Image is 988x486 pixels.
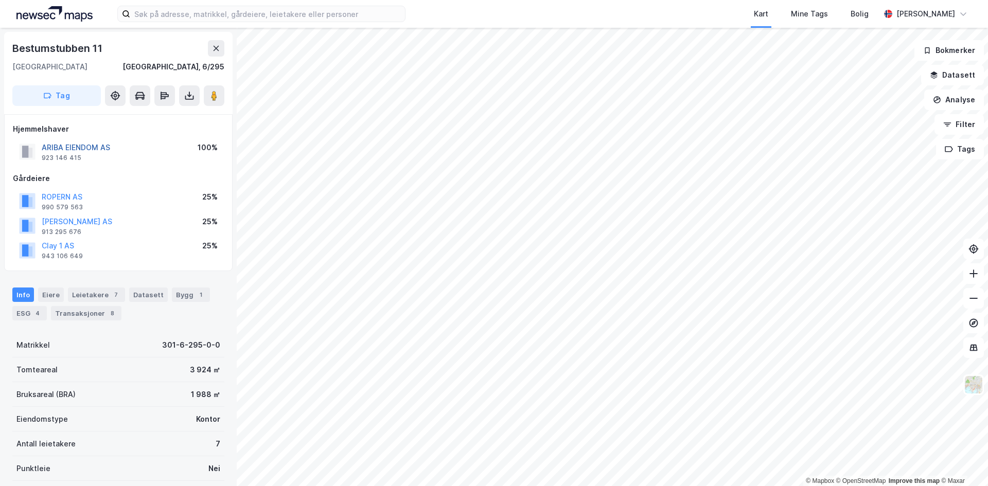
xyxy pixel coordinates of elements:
div: Nei [208,462,220,475]
div: 25% [202,215,218,228]
div: Kart [754,8,768,20]
div: Bruksareal (BRA) [16,388,76,401]
div: Punktleie [16,462,50,475]
button: Tag [12,85,101,106]
div: Transaksjoner [51,306,121,320]
button: Bokmerker [914,40,984,61]
div: Mine Tags [791,8,828,20]
div: Leietakere [68,287,125,302]
button: Datasett [921,65,984,85]
button: Tags [936,139,984,159]
div: [PERSON_NAME] [896,8,955,20]
div: 923 146 415 [42,154,81,162]
div: Eiendomstype [16,413,68,425]
img: logo.a4113a55bc3d86da70a041830d287a7e.svg [16,6,93,22]
div: 25% [202,240,218,252]
div: [GEOGRAPHIC_DATA] [12,61,87,73]
div: Antall leietakere [16,438,76,450]
input: Søk på adresse, matrikkel, gårdeiere, leietakere eller personer [130,6,405,22]
div: Tomteareal [16,364,58,376]
img: Z [964,375,983,394]
div: 4 [32,308,43,318]
a: OpenStreetMap [836,477,886,484]
div: 1 [196,290,206,300]
button: Filter [934,114,984,135]
div: 301-6-295-0-0 [162,339,220,351]
div: Kontor [196,413,220,425]
div: 990 579 563 [42,203,83,211]
div: Datasett [129,287,168,302]
div: Bestumstubben 11 [12,40,104,57]
button: Analyse [924,89,984,110]
div: 7 [111,290,121,300]
iframe: Chat Widget [937,437,988,486]
div: Kontrollprogram for chat [937,437,988,486]
div: [GEOGRAPHIC_DATA], 6/295 [122,61,224,73]
div: Info [12,287,34,302]
div: Gårdeiere [13,172,224,185]
div: ESG [12,306,47,320]
div: 7 [216,438,220,450]
div: Bolig [851,8,869,20]
div: 1 988 ㎡ [191,388,220,401]
div: 913 295 676 [42,228,81,236]
div: Bygg [172,287,210,302]
a: Improve this map [889,477,940,484]
div: 3 924 ㎡ [190,364,220,376]
div: Hjemmelshaver [13,123,224,135]
div: Eiere [38,287,64,302]
div: 25% [202,191,218,203]
div: 8 [107,308,117,318]
div: Matrikkel [16,339,50,351]
div: 943 106 649 [42,252,83,260]
div: 100% [198,141,218,154]
a: Mapbox [806,477,834,484]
